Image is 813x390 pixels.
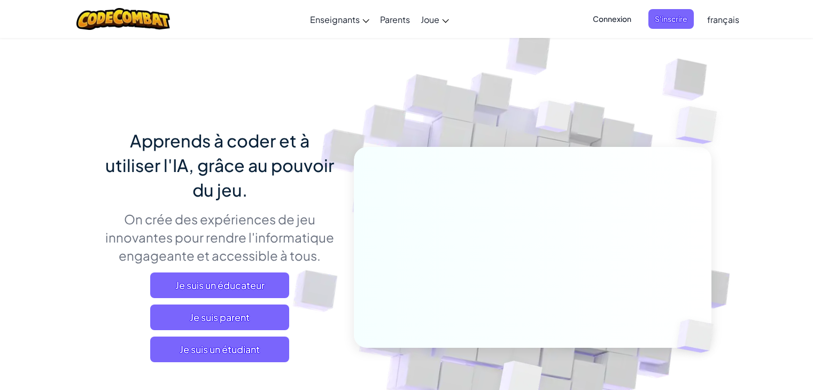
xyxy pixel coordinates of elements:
[707,14,739,25] span: français
[105,130,334,200] span: Apprends à coder et à utiliser l'IA, grâce au pouvoir du jeu.
[150,337,289,362] button: Je suis un étudiant
[76,8,170,30] img: CodeCombat logo
[421,14,439,25] span: Joue
[375,5,415,34] a: Parents
[305,5,375,34] a: Enseignants
[586,9,638,29] button: Connexion
[415,5,454,34] a: Joue
[702,5,745,34] a: français
[648,9,694,29] button: S'inscrire
[310,14,360,25] span: Enseignants
[150,305,289,330] a: Je suis parent
[150,272,289,298] a: Je suis un éducateur
[515,80,592,159] img: Overlap cubes
[659,297,739,375] img: Overlap cubes
[654,80,747,170] img: Overlap cubes
[102,210,338,264] p: On crée des expériences de jeu innovantes pour rendre l'informatique engageante et accessible à t...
